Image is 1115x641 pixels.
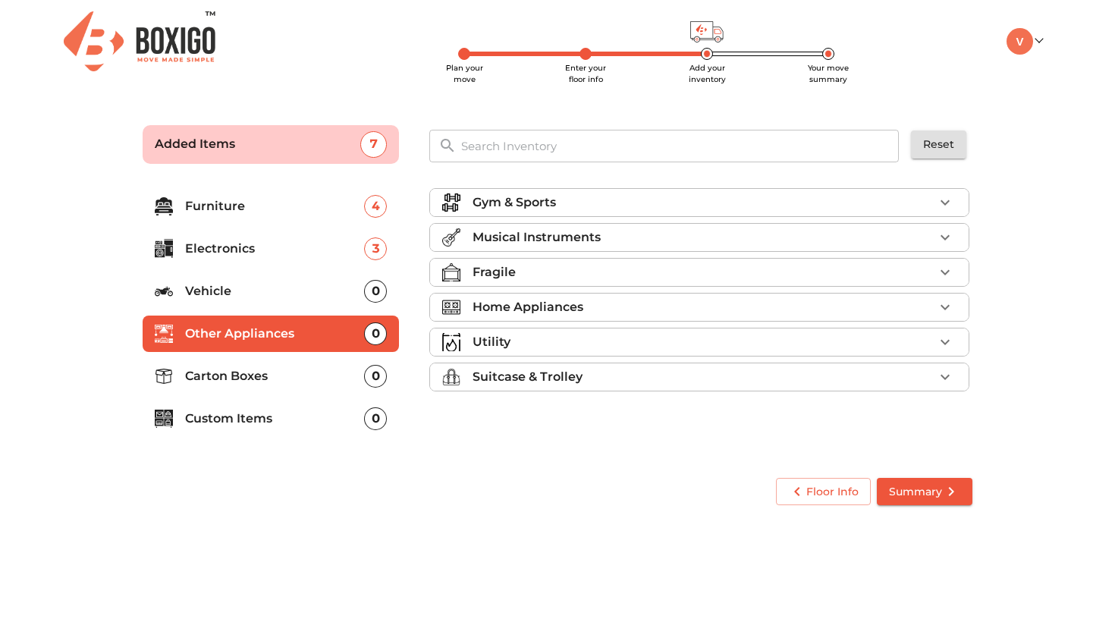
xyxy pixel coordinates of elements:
p: Carton Boxes [185,367,364,385]
span: Enter your floor info [565,63,606,84]
span: Plan your move [446,63,483,84]
p: Added Items [155,135,360,153]
span: Reset [923,135,954,154]
div: 0 [364,280,387,303]
div: 0 [364,407,387,430]
p: Furniture [185,197,364,215]
img: utility [442,333,460,351]
p: Fragile [473,263,516,281]
div: 0 [364,322,387,345]
img: suitcase_trolley [442,368,460,386]
img: fragile [442,263,460,281]
button: Summary [877,478,972,506]
div: 7 [360,131,387,158]
p: Musical Instruments [473,228,601,247]
p: Other Appliances [185,325,364,343]
p: Custom Items [185,410,364,428]
img: gym [442,193,460,212]
img: Boxigo [64,11,215,71]
div: 3 [364,237,387,260]
p: Electronics [185,240,364,258]
p: Gym & Sports [473,193,556,212]
img: home_applicance [442,298,460,316]
span: Summary [889,482,960,501]
span: Add your inventory [689,63,726,84]
span: Floor Info [788,482,859,501]
p: Suitcase & Trolley [473,368,583,386]
p: Utility [473,333,510,351]
button: Reset [911,130,966,159]
img: musicalInstruments [442,228,460,247]
div: 4 [364,195,387,218]
input: Search Inventory [452,130,909,162]
span: Your move summary [808,63,849,84]
p: Home Appliances [473,298,583,316]
p: Vehicle [185,282,364,300]
div: 0 [364,365,387,388]
button: Floor Info [776,478,871,506]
